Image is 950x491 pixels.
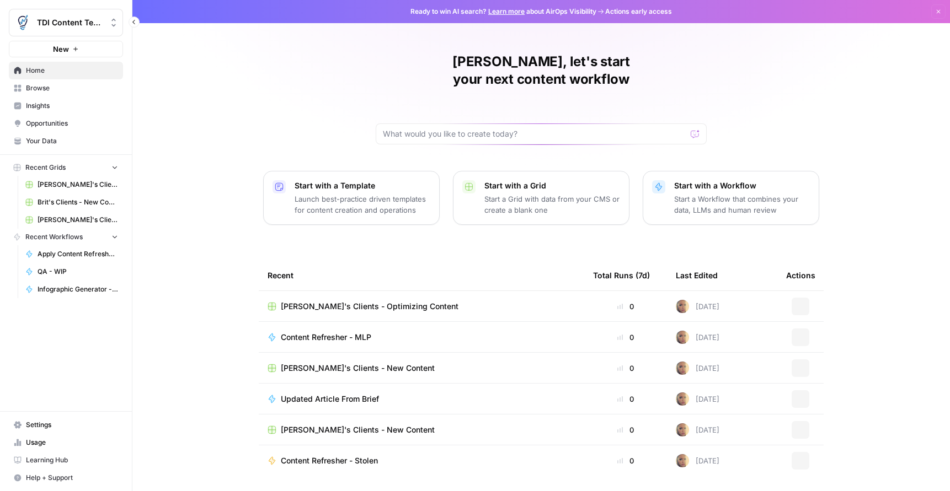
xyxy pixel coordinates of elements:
a: Content Refresher - MLP [268,332,575,343]
a: Opportunities [9,115,123,132]
span: Updated Article From Brief [281,393,379,404]
a: Browse [9,79,123,97]
p: Start a Grid with data from your CMS or create a blank one [484,193,620,215]
span: [PERSON_NAME]'s Clients - New Content [281,363,435,374]
a: Usage [9,434,123,451]
span: Opportunities [26,118,118,128]
p: Start with a Template [295,180,430,191]
p: Launch best-practice driven templates for content creation and operations [295,193,430,215]
span: Content Refresher - Stolen [281,455,378,466]
a: Brit's Clients - New Content [20,193,123,211]
div: Last Edited [676,260,718,290]
a: [PERSON_NAME]'s Clients - Optimizing Content [268,301,575,312]
a: Learn more [488,7,525,15]
div: [DATE] [676,423,719,436]
div: [DATE] [676,392,719,406]
span: Home [26,66,118,75]
a: Content Refresher - Stolen [268,455,575,466]
div: 0 [593,332,658,343]
span: New [53,44,69,55]
a: [PERSON_NAME]'s Clients - New Content [268,363,575,374]
div: Actions [786,260,815,290]
span: Browse [26,83,118,93]
button: Start with a TemplateLaunch best-practice driven templates for content creation and operations [263,171,440,225]
div: [DATE] [676,454,719,467]
img: rpnue5gqhgwwz5ulzsshxcaclga5 [676,392,689,406]
span: Your Data [26,136,118,146]
a: Infographic Generator - WIP [20,280,123,298]
span: Insights [26,101,118,111]
div: [DATE] [676,361,719,375]
a: [PERSON_NAME]'s Clients - New Content [20,211,123,229]
div: [DATE] [676,331,719,344]
span: [PERSON_NAME]'s Clients - New Content [38,215,118,225]
span: [PERSON_NAME]'s Clients - New Content [281,424,435,435]
a: Apply Content Refresher Brief [20,245,123,263]
span: Content Refresher - MLP [281,332,371,343]
a: [PERSON_NAME]'s Clients - New Content [268,424,575,435]
span: Learning Hub [26,455,118,465]
span: Usage [26,438,118,447]
a: Updated Article From Brief [268,393,575,404]
button: Workspace: TDI Content Team [9,9,123,36]
button: Recent Workflows [9,229,123,245]
span: Brit's Clients - New Content [38,197,118,207]
button: Start with a GridStart a Grid with data from your CMS or create a blank one [453,171,629,225]
input: What would you like to create today? [383,128,686,139]
div: Total Runs (7d) [593,260,650,290]
a: QA - WIP [20,263,123,280]
button: Recent Grids [9,159,123,176]
span: Recent Workflows [25,232,83,242]
span: Help + Support [26,473,118,483]
p: Start with a Workflow [674,180,810,191]
span: Apply Content Refresher Brief [38,249,118,259]
a: Learning Hub [9,451,123,469]
img: rpnue5gqhgwwz5ulzsshxcaclga5 [676,361,689,375]
button: New [9,41,123,57]
span: Settings [26,420,118,430]
div: 0 [593,301,658,312]
img: TDI Content Team Logo [13,13,33,33]
div: 0 [593,393,658,404]
span: Ready to win AI search? about AirOps Visibility [410,7,596,17]
span: [PERSON_NAME]'s Clients - Optimizing Content [281,301,458,312]
p: Start a Workflow that combines your data, LLMs and human review [674,193,810,215]
span: Infographic Generator - WIP [38,284,118,294]
p: Start with a Grid [484,180,620,191]
button: Help + Support [9,469,123,487]
div: [DATE] [676,300,719,313]
a: [PERSON_NAME]'s Clients - New Content [20,176,123,193]
img: rpnue5gqhgwwz5ulzsshxcaclga5 [676,423,689,436]
img: rpnue5gqhgwwz5ulzsshxcaclga5 [676,300,689,313]
span: TDI Content Team [37,17,104,28]
a: Your Data [9,132,123,150]
div: 0 [593,424,658,435]
span: Recent Grids [25,163,66,172]
div: 0 [593,455,658,466]
a: Insights [9,97,123,115]
span: QA - WIP [38,267,118,277]
button: Start with a WorkflowStart a Workflow that combines your data, LLMs and human review [643,171,819,225]
h1: [PERSON_NAME], let's start your next content workflow [376,53,707,88]
span: Actions early access [605,7,672,17]
img: rpnue5gqhgwwz5ulzsshxcaclga5 [676,331,689,344]
div: 0 [593,363,658,374]
div: Recent [268,260,575,290]
a: Home [9,62,123,79]
span: [PERSON_NAME]'s Clients - New Content [38,180,118,190]
a: Settings [9,416,123,434]
img: rpnue5gqhgwwz5ulzsshxcaclga5 [676,454,689,467]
